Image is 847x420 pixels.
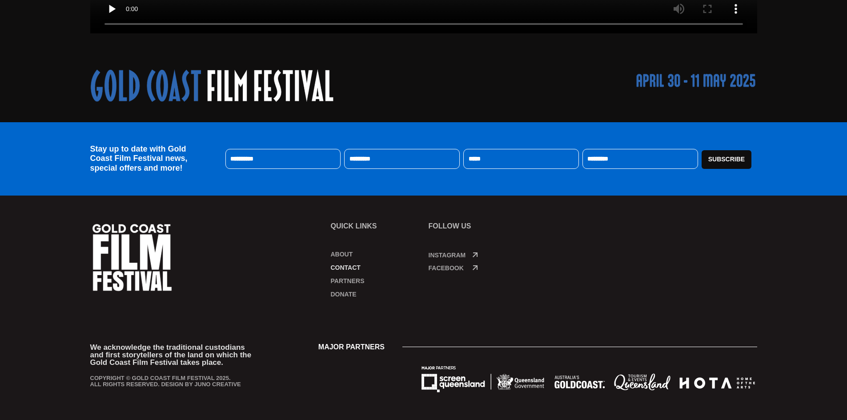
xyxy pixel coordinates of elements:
p: Quick links [331,223,420,230]
span: Subscribe [708,156,745,162]
p: We acknowledge the traditional custodians and first storytellers of the land on which the Gold Co... [90,344,288,366]
a: Contact [331,263,420,272]
a: Instagram [473,252,478,257]
a: Facebook [473,265,478,270]
a: Donate [331,290,420,299]
a: About [331,250,420,259]
form: Subscription Form [225,149,817,174]
p: FOLLOW US [429,223,518,230]
a: Instagram [429,252,466,259]
span: MAJOR PARTNERS [318,344,385,351]
h4: Stay up to date with Gold Coast Film Festival news, special offers and more! [90,144,204,173]
nav: Menu [331,250,420,299]
a: Partners [331,276,420,285]
button: Subscribe [702,150,751,169]
p: COPYRIGHT © GOLD COAST FILM FESTIVAL 2025. ALL RIGHTS RESERVED. DESIGN BY JUNO CREATIVE [90,375,241,388]
a: Facebook [429,264,464,272]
